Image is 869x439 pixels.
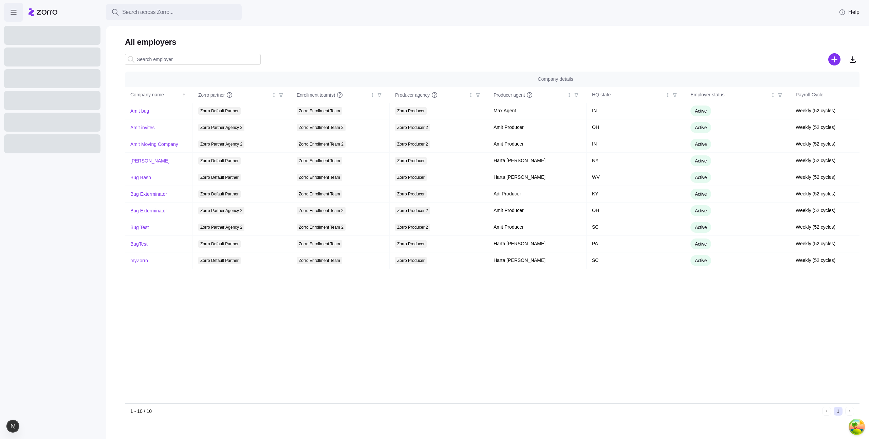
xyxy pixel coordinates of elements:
[587,236,685,252] td: PA
[468,93,473,97] div: Not sorted
[695,225,707,230] span: Active
[845,407,854,416] button: Next page
[106,4,242,20] button: Search across Zorro...
[488,103,587,119] td: Max Agent
[587,136,685,153] td: IN
[130,257,148,264] a: myZorro
[567,93,572,97] div: Not sorted
[488,119,587,136] td: Amit Producer
[592,91,664,99] div: HQ state
[130,141,178,148] a: Amit Moving Company
[272,93,276,97] div: Not sorted
[397,224,428,231] span: Zorro Producer 2
[130,124,155,131] a: Amit invites
[695,108,707,114] span: Active
[587,203,685,219] td: OH
[488,136,587,153] td: Amit Producer
[125,37,859,47] h1: All employers
[200,157,239,165] span: Zorro Default Partner
[130,174,151,181] a: Bug Bash
[397,174,425,181] span: Zorro Producer
[397,240,425,248] span: Zorro Producer
[130,191,167,197] a: Bug Exterminator
[397,140,428,148] span: Zorro Producer 2
[695,241,707,247] span: Active
[839,8,859,16] span: Help
[200,257,239,264] span: Zorro Default Partner
[299,174,340,181] span: Zorro Enrollment Team
[488,252,587,269] td: Harta [PERSON_NAME]
[397,190,425,198] span: Zorro Producer
[299,140,344,148] span: Zorro Enrollment Team 2
[299,124,344,131] span: Zorro Enrollment Team 2
[587,87,685,103] th: HQ stateNot sorted
[690,91,769,99] div: Employer status
[587,153,685,169] td: NY
[395,92,430,98] span: Producer agency
[822,407,831,416] button: Previous page
[488,186,587,203] td: Adi Producer
[488,87,587,103] th: Producer agentNot sorted
[200,224,242,231] span: Zorro Partner Agency 2
[130,224,149,231] a: Bug Test
[397,107,425,115] span: Zorro Producer
[695,258,707,263] span: Active
[299,240,340,248] span: Zorro Enrollment Team
[200,190,239,198] span: Zorro Default Partner
[130,408,819,415] div: 1 - 10 / 10
[685,87,790,103] th: Employer statusNot sorted
[587,103,685,119] td: IN
[488,169,587,186] td: Harta [PERSON_NAME]
[833,5,865,19] button: Help
[397,124,428,131] span: Zorro Producer 2
[125,87,193,103] th: Company nameSorted ascending
[488,219,587,236] td: Amit Producer
[130,241,148,247] a: BugTest
[130,157,169,164] a: [PERSON_NAME]
[850,420,864,434] button: Open Tanstack query devtools
[200,140,242,148] span: Zorro Partner Agency 2
[130,207,167,214] a: Bug Exterminator
[299,190,340,198] span: Zorro Enrollment Team
[299,107,340,115] span: Zorro Enrollment Team
[297,92,335,98] span: Enrollment team(s)
[200,207,242,214] span: Zorro Partner Agency 2
[370,93,375,97] div: Not sorted
[200,240,239,248] span: Zorro Default Partner
[488,236,587,252] td: Harta [PERSON_NAME]
[828,53,840,65] svg: add icon
[299,157,340,165] span: Zorro Enrollment Team
[695,191,707,197] span: Active
[771,93,775,97] div: Not sorted
[193,87,291,103] th: Zorro partnerNot sorted
[299,207,344,214] span: Zorro Enrollment Team 2
[198,92,225,98] span: Zorro partner
[695,175,707,180] span: Active
[397,207,428,214] span: Zorro Producer 2
[200,107,239,115] span: Zorro Default Partner
[130,91,181,99] div: Company name
[587,119,685,136] td: OH
[587,169,685,186] td: WV
[587,186,685,203] td: KY
[291,87,390,103] th: Enrollment team(s)Not sorted
[695,125,707,130] span: Active
[494,92,525,98] span: Producer agent
[390,87,488,103] th: Producer agencyNot sorted
[397,157,425,165] span: Zorro Producer
[665,93,670,97] div: Not sorted
[488,153,587,169] td: Harta [PERSON_NAME]
[587,219,685,236] td: SC
[182,93,186,97] div: Sorted ascending
[125,54,261,65] input: Search employer
[695,158,707,164] span: Active
[200,124,242,131] span: Zorro Partner Agency 2
[299,224,344,231] span: Zorro Enrollment Team 2
[587,252,685,269] td: SC
[397,257,425,264] span: Zorro Producer
[695,208,707,213] span: Active
[834,407,843,416] button: 1
[122,8,173,17] span: Search across Zorro...
[200,174,239,181] span: Zorro Default Partner
[488,203,587,219] td: Amit Producer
